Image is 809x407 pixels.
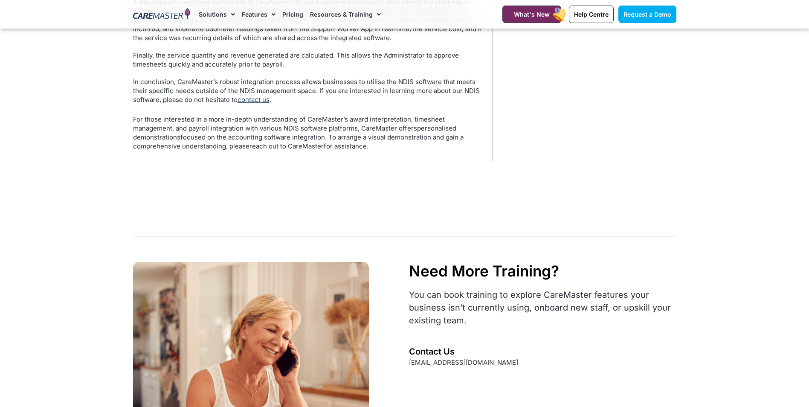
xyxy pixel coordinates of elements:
img: CareMaster Logo [133,8,191,21]
a: personalised demonstrations [133,124,456,141]
div: Contact Us [409,346,591,358]
a: contact us [238,96,270,104]
a: Help Centre [569,6,614,23]
p: For those interested in a more in-depth understanding of CareMaster’s award interpretation, times... [133,115,484,151]
span: Request a Demo [623,11,671,18]
p: You can book training to explore CareMaster features your business isn’t currently using, onboard... [409,288,676,327]
a: reach out to CareMaster [249,142,324,150]
a: What's New [502,6,561,23]
span: Help Centre [574,11,609,18]
div: Need More Training? [409,262,676,280]
p: Finally, the service quantity and revenue generated are calculated. This allows the Administrator... [133,51,484,69]
a: Request a Demo [618,6,676,23]
span: What's New [514,11,550,18]
p: In conclusion, CareMaster’s robust integration process allows businesses to utilise the NDIS soft... [133,77,484,104]
a: [EMAIL_ADDRESS][DOMAIN_NAME] [409,358,518,366]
